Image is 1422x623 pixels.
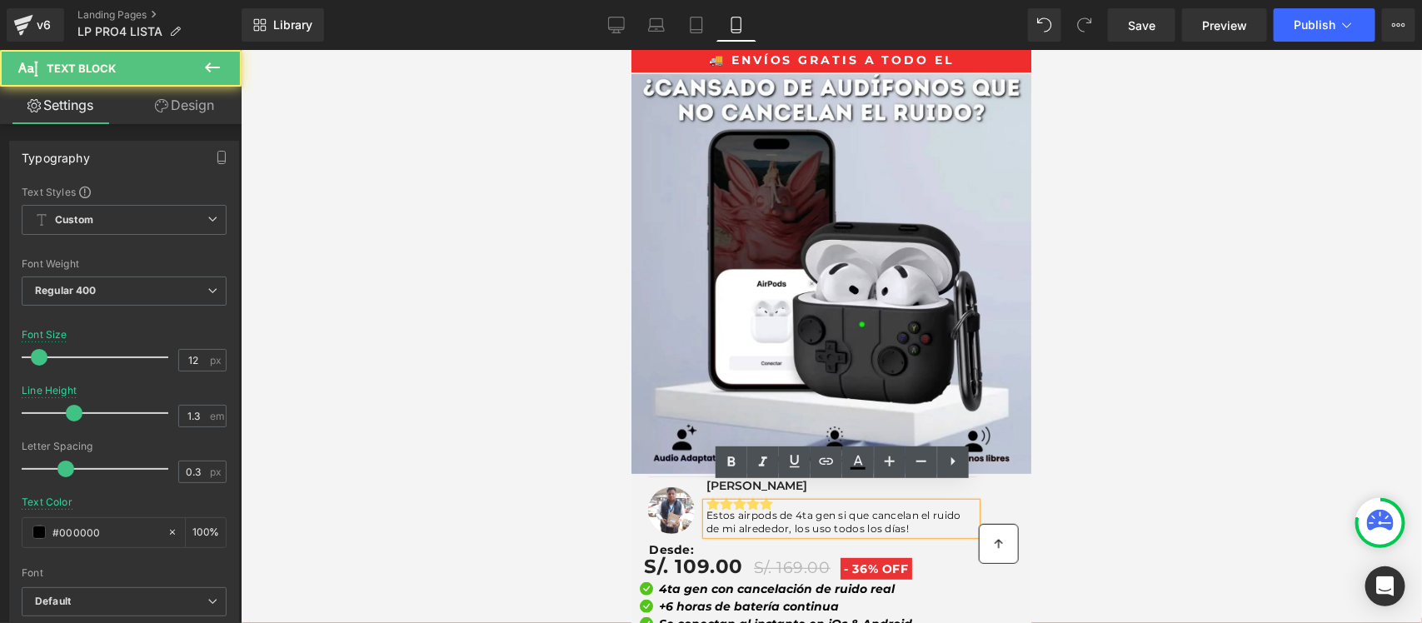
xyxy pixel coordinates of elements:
[716,8,756,42] a: Mobile
[35,595,71,609] i: Default
[22,258,227,270] div: Font Weight
[122,508,199,527] span: S/. 169.00
[596,8,636,42] a: Desktop
[22,441,227,452] div: Letter Spacing
[221,511,247,526] span: 36%
[636,8,676,42] a: Laptop
[75,427,345,445] h4: [PERSON_NAME]
[22,185,227,198] div: Text Styles
[77,25,162,38] span: LP PRO4 LISTA
[77,8,242,22] a: Landing Pages
[1128,17,1155,34] span: Save
[1365,566,1405,606] div: Open Intercom Messenger
[186,518,226,547] div: %
[1202,17,1247,34] span: Preview
[1294,18,1335,32] span: Publish
[210,466,224,477] span: px
[251,511,277,526] span: OFF
[27,531,263,546] i: 4ta gen con cancelación de ruido real
[124,87,245,124] a: Design
[17,492,63,507] strong: Desde:
[55,213,93,227] b: Custom
[22,142,90,165] div: Typography
[22,496,72,508] div: Text Color
[1028,8,1061,42] button: Undo
[676,8,716,42] a: Tablet
[1068,8,1101,42] button: Redo
[1382,8,1415,42] button: More
[27,549,207,564] i: +6 horas de batería continua
[75,459,345,485] p: Estos airpods de 4ta gen si que cancelan el ruido de mi alrededor, los uso todos los días!
[1274,8,1375,42] button: Publish
[210,355,224,366] span: px
[212,511,217,526] span: -
[273,17,312,32] span: Library
[27,566,281,581] i: Se conectan al instante en iOs & Android
[33,14,54,36] div: v6
[1182,8,1267,42] a: Preview
[35,284,97,297] b: Regular 400
[12,500,112,534] span: S/. 109.00
[210,411,224,421] span: em
[22,567,227,579] div: Font
[7,8,64,42] a: v6
[52,523,159,541] input: Color
[242,8,324,42] a: New Library
[22,385,77,396] div: Line Height
[22,329,67,341] div: Font Size
[47,62,116,75] span: Text Block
